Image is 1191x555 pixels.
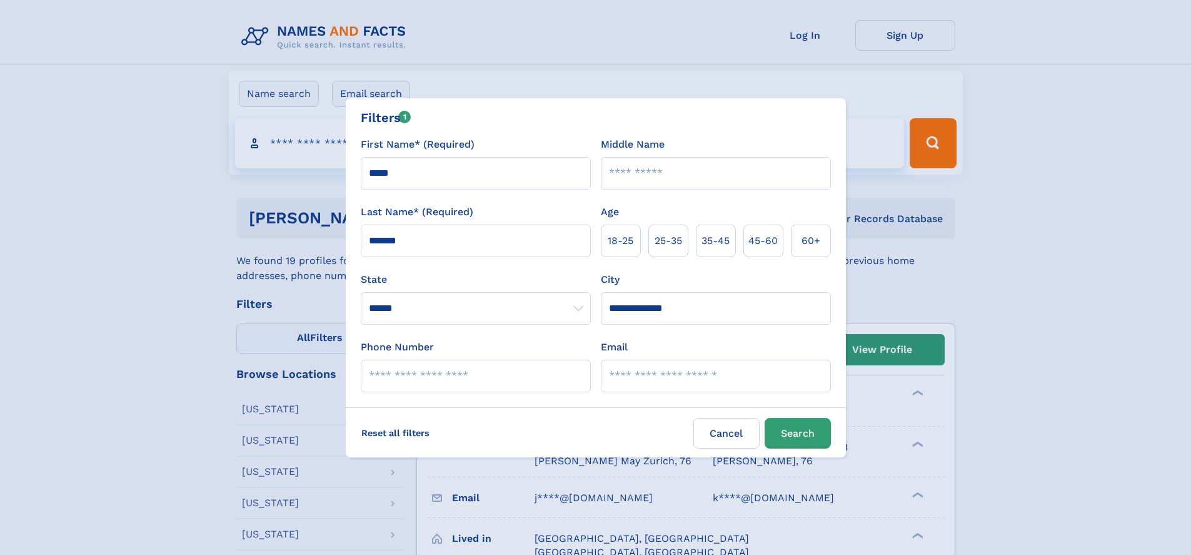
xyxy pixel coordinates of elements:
span: 18‑25 [608,233,633,248]
label: City [601,272,620,287]
label: First Name* (Required) [361,137,475,152]
span: 35‑45 [701,233,730,248]
label: Email [601,340,628,355]
label: Age [601,205,619,220]
div: Filters [361,108,411,127]
span: 60+ [802,233,820,248]
span: 45‑60 [748,233,778,248]
label: State [361,272,591,287]
button: Search [765,418,831,449]
label: Phone Number [361,340,434,355]
label: Middle Name [601,137,665,152]
label: Cancel [693,418,760,449]
label: Reset all filters [353,418,438,448]
span: 25‑35 [655,233,682,248]
label: Last Name* (Required) [361,205,473,220]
